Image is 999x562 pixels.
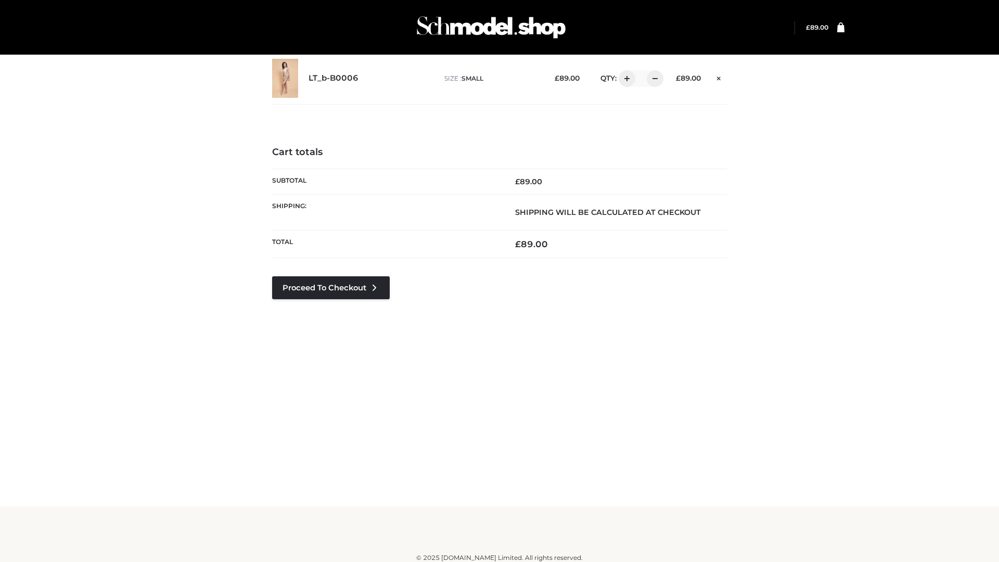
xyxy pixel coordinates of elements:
[806,23,828,31] a: £89.00
[711,70,727,84] a: Remove this item
[676,74,681,82] span: £
[555,74,559,82] span: £
[462,74,483,82] span: SMALL
[272,276,390,299] a: Proceed to Checkout
[272,231,499,258] th: Total
[515,239,521,249] span: £
[272,169,499,194] th: Subtotal
[555,74,580,82] bdi: 89.00
[515,239,548,249] bdi: 89.00
[806,23,810,31] span: £
[515,208,701,217] strong: Shipping will be calculated at checkout
[272,194,499,230] th: Shipping:
[272,147,727,158] h4: Cart totals
[515,177,520,186] span: £
[515,177,542,186] bdi: 89.00
[676,74,701,82] bdi: 89.00
[309,73,358,83] a: LT_b-B0006
[806,23,828,31] bdi: 89.00
[444,74,539,83] p: size :
[590,70,660,87] div: QTY:
[413,7,569,48] img: Schmodel Admin 964
[272,59,298,98] img: LT_b-B0006 - SMALL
